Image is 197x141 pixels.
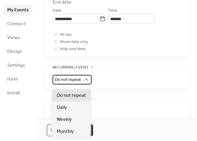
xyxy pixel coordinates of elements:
span: All day [60,31,72,38]
span: Form [7,76,18,83]
a: Connect [4,18,32,29]
span: Time [108,7,117,14]
button: Cancel [47,124,72,136]
span: Show date only [60,38,88,46]
a: Design [4,46,32,57]
span: Date [53,7,62,14]
a: Settings [4,60,32,71]
span: Views [7,34,20,41]
span: My Events [7,7,29,14]
span: Daily [57,104,67,111]
span: Settings [7,62,25,69]
span: Install [7,90,20,97]
span: Do not repeat [57,92,86,99]
span: Design [7,48,22,55]
a: My Events [4,5,32,15]
span: Weekly [57,116,72,123]
a: Install [4,87,32,98]
span: Cancel [50,127,69,134]
a: Form [4,74,32,84]
a: Views [4,32,32,43]
span: Do not repeat [55,76,81,84]
span: Hide end time [60,46,86,53]
span: Monthly [57,128,74,135]
span: Connect [7,20,26,28]
span: Recurring event [53,64,89,71]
